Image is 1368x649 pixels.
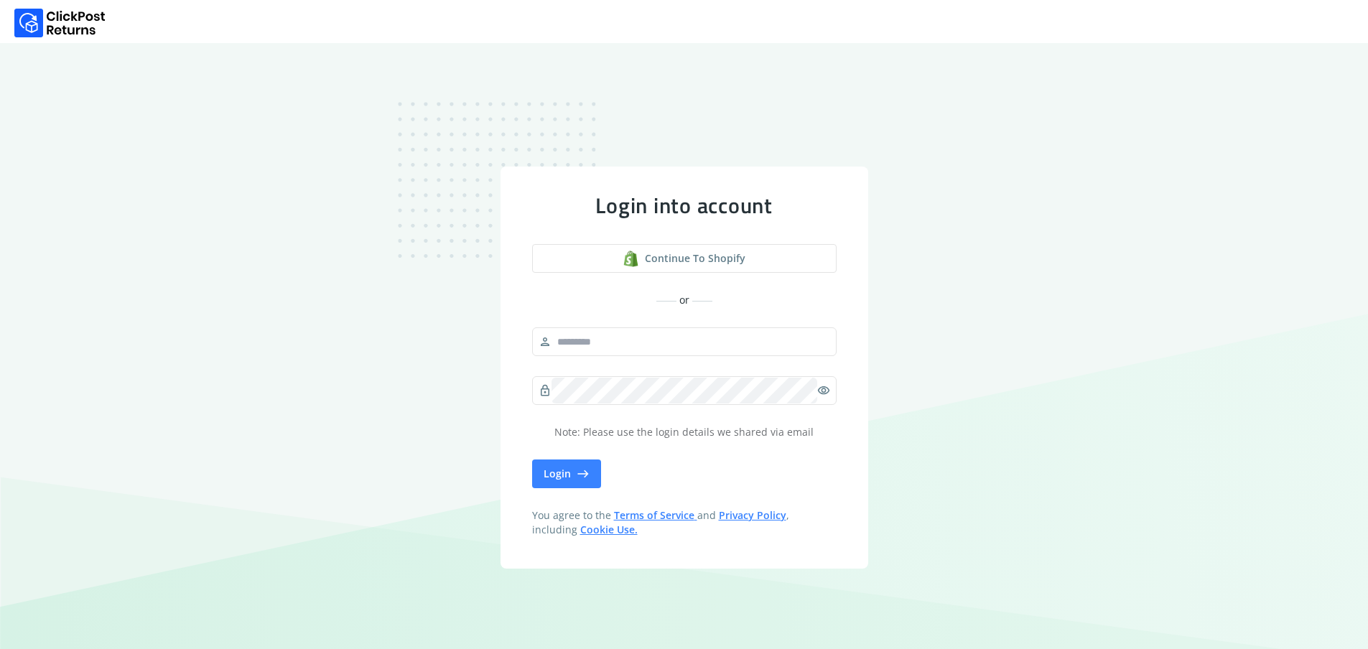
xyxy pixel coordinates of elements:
[532,459,601,488] button: Login east
[645,251,745,266] span: Continue to shopify
[532,192,837,218] div: Login into account
[532,244,837,273] button: Continue to shopify
[539,380,552,401] span: lock
[532,425,837,439] p: Note: Please use the login details we shared via email
[577,464,590,484] span: east
[719,508,786,522] a: Privacy Policy
[14,9,106,37] img: Logo
[623,251,639,267] img: shopify logo
[614,508,697,522] a: Terms of Service
[539,332,552,352] span: person
[532,293,837,307] div: or
[532,508,837,537] span: You agree to the and , including
[580,523,638,536] a: Cookie Use.
[532,244,837,273] a: shopify logoContinue to shopify
[817,380,830,401] span: visibility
